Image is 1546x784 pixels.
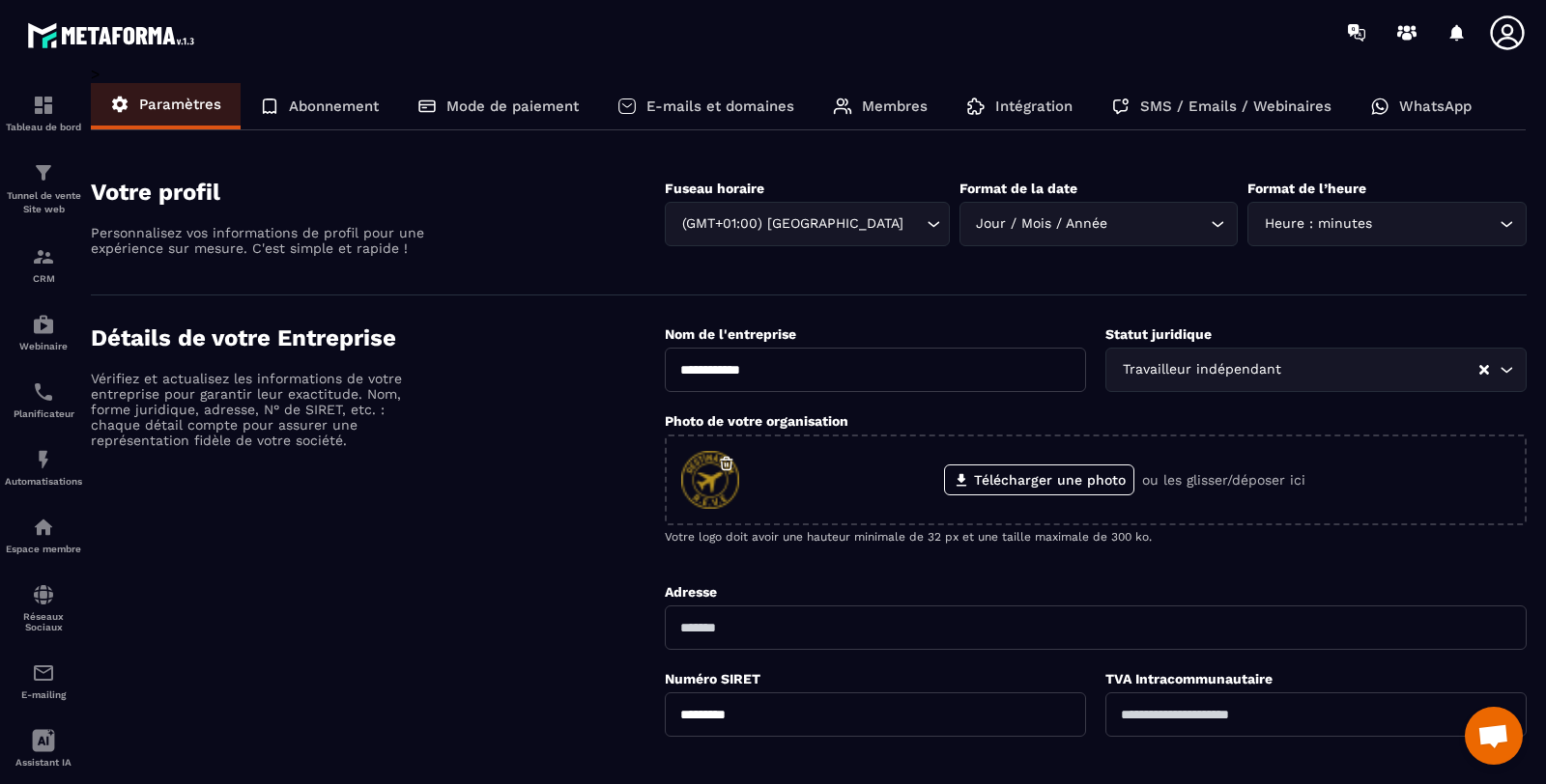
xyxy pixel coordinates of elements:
a: automationsautomationsWebinaire [5,298,82,366]
a: emailemailE-mailing [5,647,82,714]
input: Search for option [907,213,922,235]
span: (GMT+01:00) [GEOGRAPHIC_DATA] [677,213,907,235]
label: Statut juridique [1105,326,1212,342]
a: automationsautomationsEspace membre [5,501,82,569]
label: Format de la date [959,181,1077,196]
a: formationformationCRM [5,231,82,298]
label: Fuseau horaire [665,181,764,196]
p: ou les glisser/déposer ici [1142,472,1305,488]
h4: Détails de votre Entreprise [91,324,665,351]
p: E-mailing [5,689,82,700]
label: Nom de l'entreprise [665,326,796,342]
p: Assistant IA [5,757,82,768]
p: Vérifiez et actualisez les informations de votre entreprise pour garantir leur exactitude. Nom, f... [91,371,429,448]
label: Télécharger une photo [944,464,1134,495]
p: Personnalisez vos informations de profil pour une expérience sur mesure. C'est simple et rapide ! [91,225,429,256]
img: formation [32,161,55,184]
label: Format de l’heure [1247,181,1366,196]
div: Search for option [665,202,949,246]
p: WhatsApp [1399,98,1472,115]
p: Abonnement [289,98,379,115]
div: Ouvrir le chat [1465,707,1523,765]
p: Tunnel de vente Site web [5,189,82,216]
img: scheduler [32,380,55,404]
div: Search for option [1105,348,1527,392]
a: formationformationTableau de bord [5,79,82,147]
p: Membres [862,98,928,115]
p: Espace membre [5,544,82,554]
a: schedulerschedulerPlanificateur [5,366,82,434]
label: Numéro SIRET [665,671,760,686]
p: Planificateur [5,408,82,419]
p: Paramètres [139,96,221,113]
p: Tableau de bord [5,122,82,132]
input: Search for option [1112,213,1207,235]
p: Webinaire [5,341,82,351]
span: Heure : minutes [1260,213,1376,235]
p: CRM [5,273,82,284]
img: social-network [32,583,55,606]
input: Search for option [1376,213,1495,235]
p: Mode de paiement [446,98,579,115]
a: social-networksocial-networkRéseaux Sociaux [5,569,82,647]
p: Votre logo doit avoir une hauteur minimale de 32 px et une taille maximale de 300 ko. [665,530,1527,544]
img: automations [32,516,55,539]
img: automations [32,313,55,336]
img: logo [27,17,201,53]
a: automationsautomationsAutomatisations [5,434,82,501]
p: SMS / Emails / Webinaires [1140,98,1331,115]
img: email [32,661,55,685]
label: Adresse [665,584,717,600]
label: Photo de votre organisation [665,413,848,429]
div: Search for option [959,202,1239,246]
a: formationformationTunnel de vente Site web [5,147,82,231]
p: Automatisations [5,476,82,487]
p: E-mails et domaines [646,98,794,115]
input: Search for option [1285,359,1477,380]
img: formation [32,94,55,117]
p: Intégration [995,98,1073,115]
img: automations [32,448,55,471]
div: Search for option [1247,202,1527,246]
span: Jour / Mois / Année [972,213,1112,235]
h4: Votre profil [91,179,665,206]
img: formation [32,245,55,268]
a: Assistant IA [5,714,82,782]
button: Clear Selected [1479,363,1489,378]
span: Travailleur indépendant [1118,359,1285,380]
label: TVA Intracommunautaire [1105,671,1273,686]
p: Réseaux Sociaux [5,611,82,632]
